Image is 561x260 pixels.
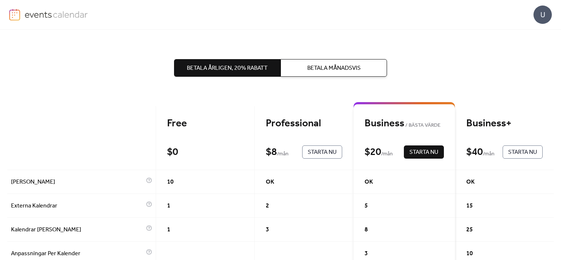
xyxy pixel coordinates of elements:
[11,202,144,210] span: Externa Kalendrar
[9,9,20,21] img: logo
[365,117,444,130] div: Business
[266,146,277,159] div: $ 8
[365,178,373,187] span: OK
[533,6,552,24] div: U
[174,59,280,77] button: Betala Årligen, 20% rabatt
[409,148,438,157] span: Starta Nu
[381,150,393,159] span: / mån
[277,150,289,159] span: / mån
[307,64,361,73] span: Betala Månadsvis
[466,146,483,159] div: $ 40
[508,148,537,157] span: Starta Nu
[466,178,475,187] span: OK
[365,202,368,210] span: 5
[503,145,543,159] button: Starta Nu
[302,145,342,159] button: Starta Nu
[266,117,342,130] div: Professional
[365,249,368,258] span: 3
[466,117,543,130] div: Business+
[483,150,495,159] span: / mån
[266,202,269,210] span: 2
[365,146,381,159] div: $ 20
[280,59,387,77] button: Betala Månadsvis
[167,146,178,159] div: $ 0
[167,178,174,187] span: 10
[308,148,337,157] span: Starta Nu
[11,225,144,234] span: Kalendrar [PERSON_NAME]
[187,64,268,73] span: Betala Årligen, 20% rabatt
[11,178,144,187] span: [PERSON_NAME]
[466,202,473,210] span: 15
[11,249,144,258] span: Anpassningar Per Kalender
[167,225,170,234] span: 1
[466,249,473,258] span: 10
[167,117,243,130] div: Free
[266,225,269,234] span: 3
[404,145,444,159] button: Starta Nu
[167,202,170,210] span: 1
[266,178,274,187] span: OK
[25,9,88,20] img: logo-type
[466,225,473,234] span: 25
[365,225,368,234] span: 8
[404,121,441,130] span: BÄSTA VÄRDE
